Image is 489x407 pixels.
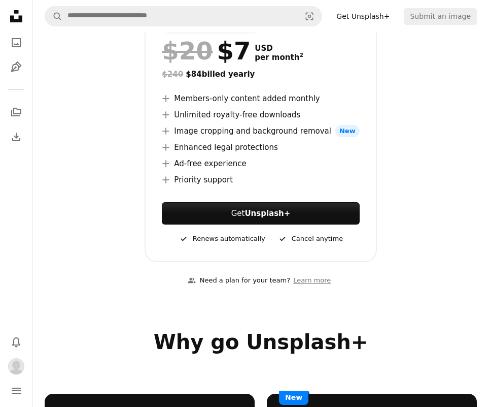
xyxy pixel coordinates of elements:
[162,38,213,64] span: $20
[244,209,290,218] strong: Unsplash+
[6,332,26,352] button: Notifications
[162,174,359,186] li: Priority support
[404,8,477,24] button: Submit an image
[6,33,26,53] a: Photos
[179,233,265,245] div: Renews automatically
[6,356,26,377] button: Profile
[162,158,359,170] li: Ad-free experience
[277,233,343,245] div: Cancel anytime
[45,7,62,26] button: Search Unsplash
[279,391,308,405] span: New
[6,57,26,77] a: Illustrations
[162,92,359,105] li: Members-only content added monthly
[335,125,360,137] span: New
[330,8,396,24] a: Get Unsplash+
[45,6,322,26] form: Find visuals sitewide
[162,202,359,225] a: GetUnsplash+
[290,272,334,289] a: Learn more
[162,125,359,137] li: Image cropping and background removal
[162,109,359,121] li: Unlimited royalty-free downloads
[6,6,26,28] a: Home — Unsplash
[162,68,359,80] div: $84 billed yearly
[162,70,183,79] span: $240
[162,141,359,153] li: Enhanced legal protections
[255,44,303,53] span: USD
[6,127,26,147] a: Download History
[297,7,322,26] button: Visual search
[255,53,303,62] span: per month
[297,53,305,62] a: 2
[162,38,251,64] div: $7
[188,275,290,286] div: Need a plan for your team?
[299,52,303,58] sup: 2
[6,381,26,401] button: Menu
[8,358,24,374] img: Avatar of user Ashley Stewart
[45,330,477,354] h2: Why go Unsplash+
[6,102,26,122] a: Collections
